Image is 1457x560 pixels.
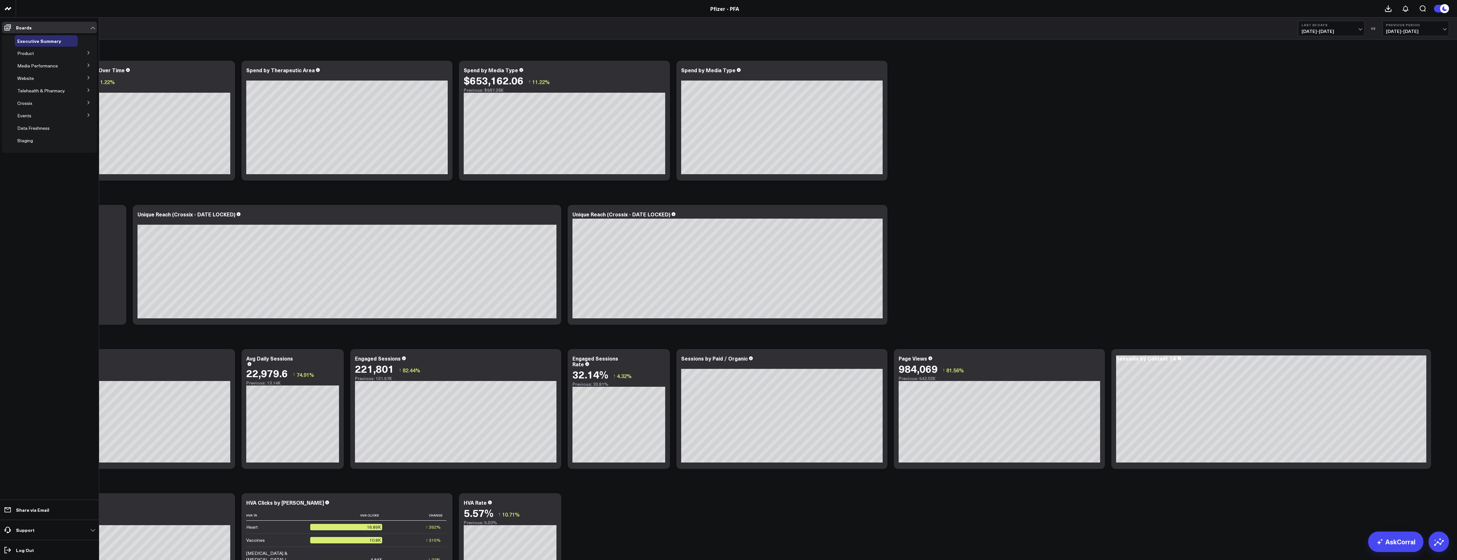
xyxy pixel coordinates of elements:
[246,380,339,385] div: Previous: 13.14K
[532,78,550,85] span: 11.22%
[246,524,258,530] div: Heart
[246,537,265,543] div: Vaccines
[17,88,65,94] span: Telehealth & Pharmacy
[899,355,927,362] div: Page Views
[355,355,401,362] div: Engaged Sessions
[17,50,34,56] span: Product
[17,51,34,56] a: Product
[1302,23,1361,27] b: Last 30 Days
[16,25,32,30] p: Boards
[1298,21,1365,36] button: Last 30 Days[DATE]-[DATE]
[572,382,665,387] div: Previous: 30.81%
[617,372,632,379] span: 4.32%
[246,510,310,521] th: Hva Ta
[138,211,235,218] div: Unique Reach (Crossix - DATE LOCKED)
[426,537,441,543] div: ↑ 315%
[17,88,65,93] a: Telehealth & Pharmacy
[29,520,230,525] div: Previous: 19.83K
[1302,29,1361,34] span: [DATE] - [DATE]
[17,113,31,118] a: Events
[403,367,420,374] span: 82.44%
[16,548,34,553] p: Log Out
[17,100,32,106] span: Crossix
[17,138,33,143] a: Staging
[710,5,739,12] a: Pfizer - PFA
[572,355,618,368] div: Engaged Sessions Rate
[17,63,58,69] span: Media Performance
[2,544,97,556] a: Log Out
[17,63,58,68] a: Media Performance
[613,372,616,380] span: ↑
[17,126,50,131] a: Data Freshness
[942,366,945,374] span: ↑
[17,125,50,131] span: Data Freshness
[1368,27,1379,30] div: VS
[1368,532,1423,552] a: AskCorral
[528,78,531,86] span: ↑
[246,367,288,379] div: 22,979.6
[464,499,487,506] div: HVA Rate
[310,524,382,530] div: 16.89K
[464,520,556,525] div: Previous: 5.03%
[16,507,49,512] p: Share via Email
[464,74,524,86] div: $653,162.06
[388,510,446,521] th: Change
[16,527,35,533] p: Support
[464,66,518,74] div: Spend by Media Type
[17,137,33,144] span: Staging
[17,38,61,43] a: Executive Summary
[1116,355,1176,362] div: Sessions by Content TA
[355,363,394,374] div: 221,801
[29,88,230,93] div: Previous: $587.26K
[681,66,736,74] div: Spend by Media Type
[946,367,964,374] span: 81.56%
[97,78,115,85] span: 11.22%
[572,369,608,380] div: 32.14%
[1386,29,1445,34] span: [DATE] - [DATE]
[17,76,34,81] a: Website
[1386,23,1445,27] b: Previous Period
[17,113,31,119] span: Events
[899,376,1100,381] div: Previous: 542.02K
[293,370,295,379] span: ↑
[399,366,401,374] span: ↑
[246,66,315,74] div: Spend by Therapeutic Area
[310,537,382,543] div: 10.8K
[572,211,670,218] div: Unique Reach (Crossix - DATE LOCKED)
[246,355,293,362] div: Avg Daily Sessions
[296,371,314,378] span: 74.91%
[464,507,493,518] div: 5.57%
[426,524,441,530] div: ↑ 392%
[17,75,34,81] span: Website
[310,510,388,521] th: Hva Clicks
[17,101,32,106] a: Crossix
[681,355,748,362] div: Sessions by Paid / Organic
[17,38,61,44] span: Executive Summary
[355,376,556,381] div: Previous: 121.57K
[502,511,520,518] span: 10.71%
[498,510,501,518] span: ↑
[899,363,938,374] div: 984,069
[1382,21,1449,36] button: Previous Period[DATE]-[DATE]
[246,499,324,506] div: HVA Clicks by [PERSON_NAME]
[29,376,230,381] div: Previous: 394.28K
[464,88,665,93] div: Previous: $587.26K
